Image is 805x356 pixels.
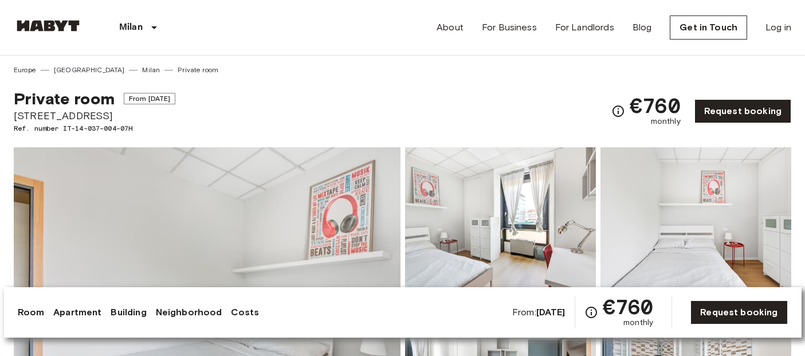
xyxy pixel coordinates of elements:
a: [GEOGRAPHIC_DATA] [54,65,125,75]
a: Request booking [694,99,791,123]
span: Ref. number IT-14-037-004-07H [14,123,175,134]
span: From: [512,306,566,319]
img: Picture of unit IT-14-037-004-07H [405,147,596,298]
a: Private room [178,65,218,75]
span: From [DATE] [124,93,176,104]
svg: Check cost overview for full price breakdown. Please note that discounts apply to new joiners onl... [584,306,598,319]
a: Building [111,306,146,319]
img: Picture of unit IT-14-037-004-07H [600,147,791,298]
span: €760 [603,296,654,317]
svg: Check cost overview for full price breakdown. Please note that discounts apply to new joiners onl... [611,104,625,118]
a: Milan [142,65,160,75]
p: Milan [119,21,143,34]
a: Room [18,306,45,319]
a: For Business [482,21,537,34]
a: Blog [633,21,652,34]
a: Request booking [690,300,787,324]
span: Private room [14,89,115,108]
a: Get in Touch [670,15,747,40]
span: €760 [630,95,681,116]
img: Habyt [14,20,83,32]
a: Log in [765,21,791,34]
a: About [437,21,464,34]
b: [DATE] [536,307,566,318]
a: For Landlords [555,21,614,34]
a: Costs [231,306,259,319]
a: Europe [14,65,36,75]
a: Neighborhood [156,306,222,319]
span: [STREET_ADDRESS] [14,108,175,123]
a: Apartment [53,306,101,319]
span: monthly [623,317,653,328]
span: monthly [651,116,681,127]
